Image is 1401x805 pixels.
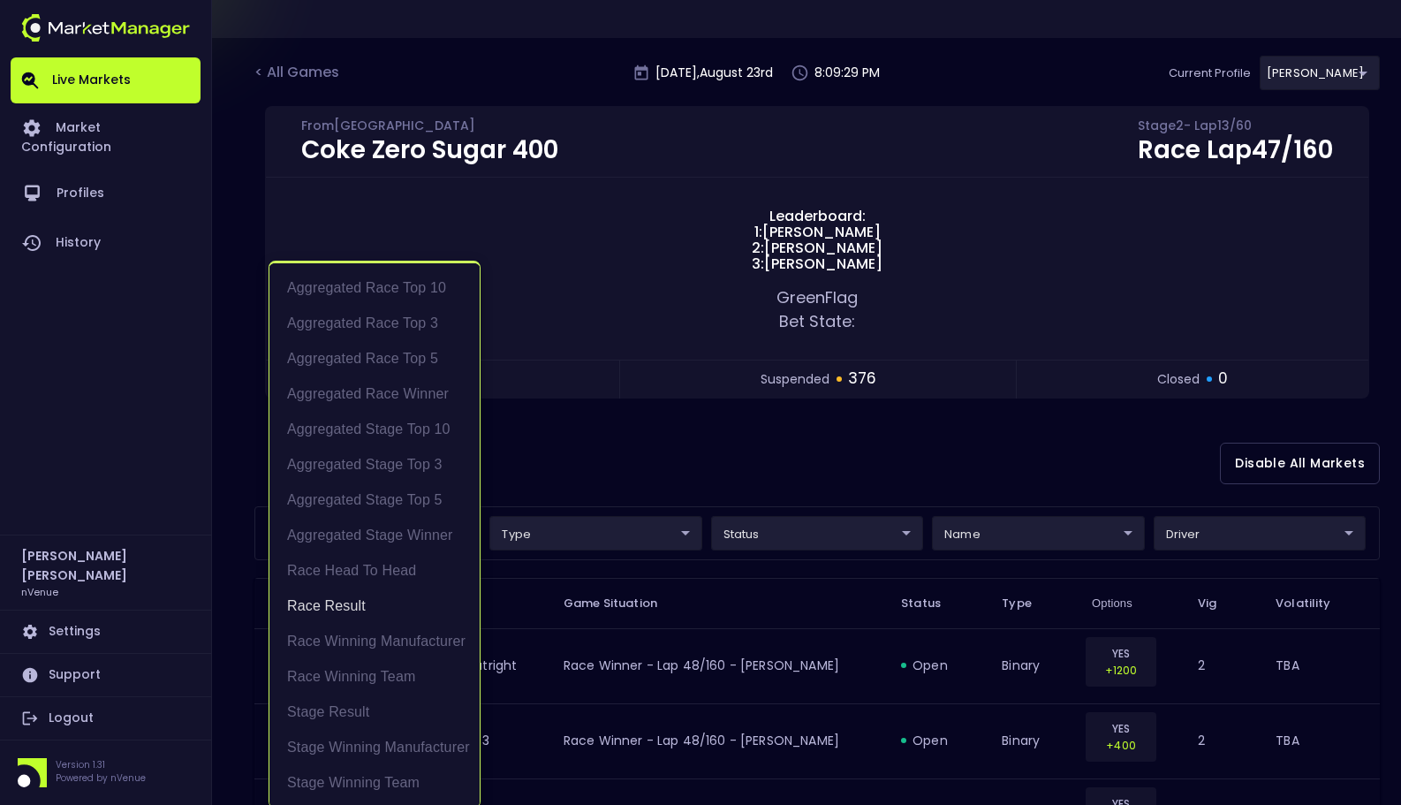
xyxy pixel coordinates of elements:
[269,482,480,518] li: Aggregated Stage Top 5
[269,553,480,589] li: Race Head to Head
[269,730,480,765] li: Stage Winning Manufacturer
[269,270,480,306] li: Aggregated Race Top 10
[269,765,480,801] li: Stage Winning Team
[269,412,480,447] li: Aggregated Stage Top 10
[269,376,480,412] li: Aggregated Race Winner
[269,518,480,553] li: Aggregated Stage Winner
[269,447,480,482] li: Aggregated Stage Top 3
[269,659,480,695] li: Race Winning Team
[269,624,480,659] li: Race Winning Manufacturer
[269,589,480,624] li: Race Result
[269,695,480,730] li: Stage Result
[269,341,480,376] li: Aggregated Race Top 5
[269,306,480,341] li: Aggregated Race Top 3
